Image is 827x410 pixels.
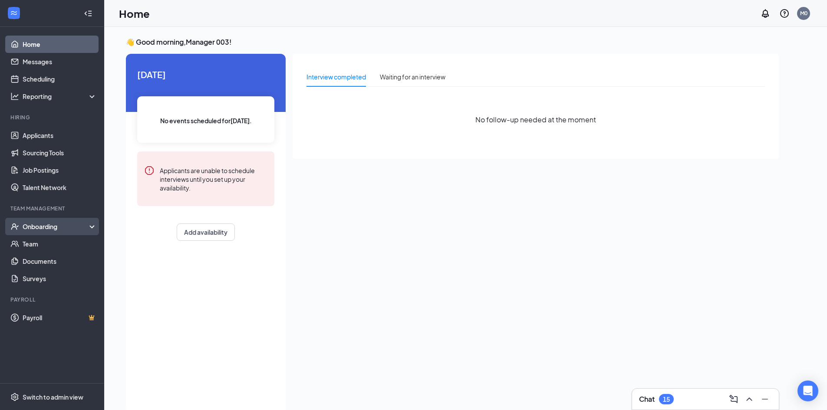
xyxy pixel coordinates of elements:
[779,8,790,19] svg: QuestionInfo
[23,36,97,53] a: Home
[639,394,655,404] h3: Chat
[137,68,274,81] span: [DATE]
[23,161,97,179] a: Job Postings
[727,392,741,406] button: ComposeMessage
[663,396,670,403] div: 15
[84,9,92,18] svg: Collapse
[23,235,97,253] a: Team
[160,116,252,125] span: No events scheduled for [DATE] .
[380,72,445,82] div: Waiting for an interview
[10,205,95,212] div: Team Management
[23,222,89,231] div: Onboarding
[126,37,779,47] h3: 👋 Good morning, Manager 003 !
[760,8,771,19] svg: Notifications
[10,92,19,101] svg: Analysis
[800,10,807,17] div: M0
[10,9,18,17] svg: WorkstreamLogo
[23,309,97,326] a: PayrollCrown
[797,380,818,401] div: Open Intercom Messenger
[23,53,97,70] a: Messages
[23,270,97,287] a: Surveys
[758,392,772,406] button: Minimize
[10,114,95,121] div: Hiring
[475,114,596,125] span: No follow-up needed at the moment
[728,394,739,404] svg: ComposeMessage
[742,392,756,406] button: ChevronUp
[23,144,97,161] a: Sourcing Tools
[760,394,770,404] svg: Minimize
[306,72,366,82] div: Interview completed
[160,165,267,192] div: Applicants are unable to schedule interviews until you set up your availability.
[744,394,755,404] svg: ChevronUp
[23,127,97,144] a: Applicants
[119,6,150,21] h1: Home
[23,70,97,88] a: Scheduling
[23,253,97,270] a: Documents
[10,296,95,303] div: Payroll
[23,393,83,401] div: Switch to admin view
[10,222,19,231] svg: UserCheck
[177,223,235,241] button: Add availability
[10,393,19,401] svg: Settings
[23,179,97,196] a: Talent Network
[144,165,155,176] svg: Error
[23,92,97,101] div: Reporting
